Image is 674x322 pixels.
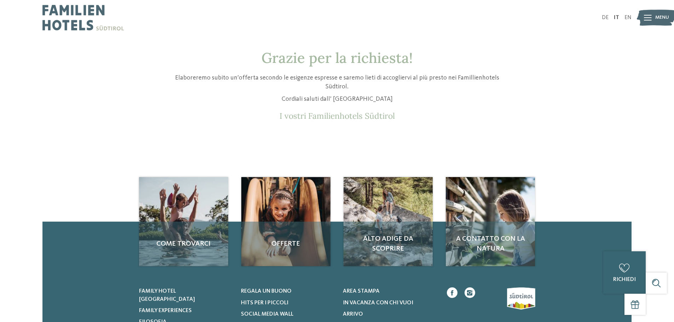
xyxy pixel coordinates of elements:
a: DE [602,15,609,21]
a: In vacanza con chi vuoi [343,299,436,307]
a: Richiesta Come trovarci [139,177,228,266]
span: Arrivo [343,311,363,317]
span: Menu [655,14,669,21]
span: Family hotel [GEOGRAPHIC_DATA] [139,288,195,302]
a: Social Media Wall [241,310,334,318]
p: I vostri Familienhotels Südtirol [169,111,505,121]
p: Elaboreremo subito un’offerta secondo le esigenze espresse e saremo lieti di accogliervi al più p... [169,74,505,91]
span: Alto Adige da scoprire [351,234,426,254]
span: Hits per i piccoli [241,300,288,306]
img: Richiesta [241,177,330,266]
img: Richiesta [446,177,535,266]
a: Hits per i piccoli [241,299,334,307]
a: EN [624,15,632,21]
span: Offerte [248,239,323,249]
span: A contatto con la natura [453,234,528,254]
span: Social Media Wall [241,311,293,317]
span: Grazie per la richiesta! [261,49,413,67]
p: Cordiali saluti dall’ [GEOGRAPHIC_DATA] [169,95,505,104]
img: Richiesta [344,177,433,266]
span: Family experiences [139,308,192,314]
span: In vacanza con chi vuoi [343,300,413,306]
span: Come trovarci [146,239,221,249]
a: Richiesta A contatto con la natura [446,177,535,266]
a: Regala un buono [241,287,334,295]
a: richiedi [603,251,646,294]
a: Area stampa [343,287,436,295]
a: Arrivo [343,310,436,318]
span: richiedi [613,277,636,282]
a: Richiesta Alto Adige da scoprire [344,177,433,266]
a: IT [614,15,619,21]
a: Family experiences [139,307,232,315]
span: Area stampa [343,288,380,294]
a: Richiesta Offerte [241,177,330,266]
a: Family hotel [GEOGRAPHIC_DATA] [139,287,232,303]
span: Regala un buono [241,288,292,294]
img: Richiesta [139,177,228,266]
